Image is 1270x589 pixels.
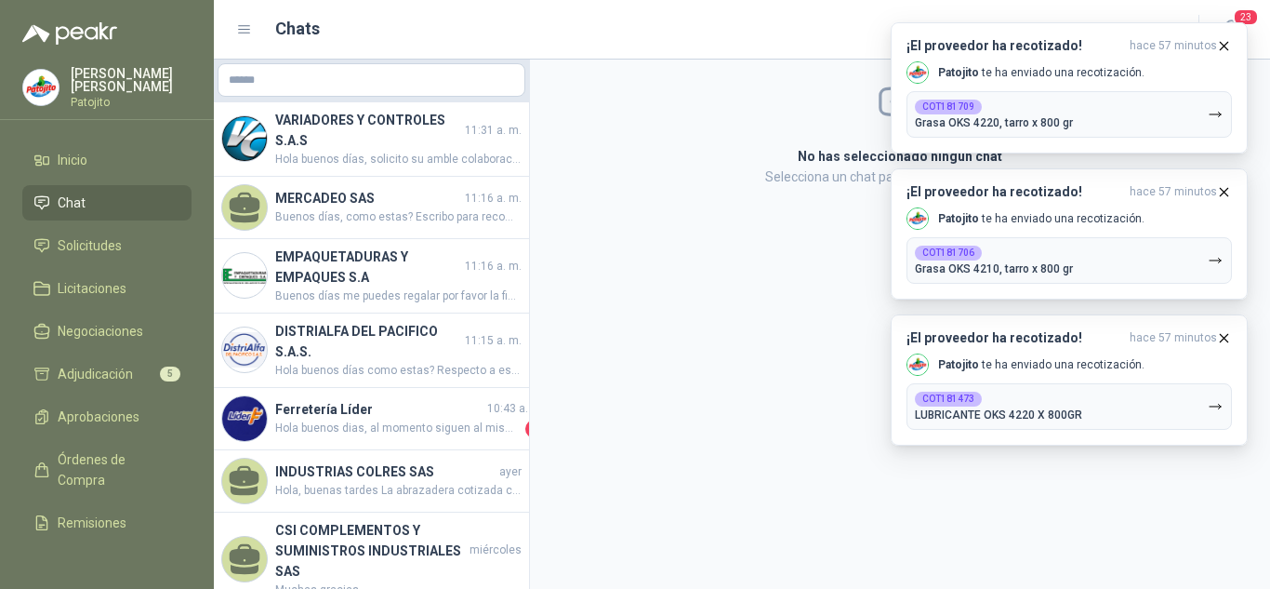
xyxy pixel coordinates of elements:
span: 10:43 a. m. [487,400,544,418]
img: Logo peakr [22,22,117,45]
h4: DISTRIALFA DEL PACIFICO S.A.S. [275,321,461,362]
p: te ha enviado una recotización. [938,65,1144,81]
span: 2 [525,420,544,438]
img: Company Logo [907,62,928,83]
img: Company Logo [222,328,267,372]
span: Licitaciones [58,278,126,299]
b: Patojito [938,66,979,79]
span: Inicio [58,150,87,170]
a: Company LogoEMPAQUETADURAS Y EMPAQUES S.A11:16 a. m.Buenos días me puedes regalar por favor la fi... [214,239,529,314]
a: Negociaciones [22,314,192,349]
span: 11:15 a. m. [465,332,522,350]
h4: MERCADEO SAS [275,188,461,208]
span: Aprobaciones [58,407,139,427]
b: Patojito [938,358,979,371]
img: Company Logo [23,70,59,105]
a: MERCADEO SAS11:16 a. m.Buenos días, como estas? Escribo para recomendarte por favor este envío [214,177,529,239]
p: Selecciona un chat para ver y enviar mensajes [575,167,1224,187]
button: 23 [1214,13,1248,47]
span: Adjudicación [58,364,133,384]
a: Remisiones [22,505,192,541]
span: Remisiones [58,513,126,533]
button: COT181709Grasa OKS 4220, tarro x 800 gr [906,91,1232,138]
span: Hola buenos días como estas? Respecto a esta solicitud, te confirmo que lo que estamos solicitand... [275,362,522,380]
h4: INDUSTRIAS COLRES SAS [275,462,496,482]
b: COT181473 [922,395,974,404]
span: Chat [58,193,86,213]
span: Hola buenos días, solicito su amble colaboración actualizando la cotización [275,151,522,168]
span: miércoles [470,542,522,559]
a: Company LogoDISTRIALFA DEL PACIFICO S.A.S.11:15 a. m.Hola buenos días como estas? Respecto a esta... [214,314,529,388]
span: 5 [160,367,180,382]
p: [PERSON_NAME] [PERSON_NAME] [71,67,192,93]
p: te ha enviado una recotización. [938,357,1144,373]
p: LUBRICANTE OKS 4220 X 800GR [915,408,1082,422]
span: hace 57 minutos [1130,184,1217,200]
span: Órdenes de Compra [58,449,174,490]
a: Solicitudes [22,228,192,263]
b: COT181709 [922,102,974,112]
span: 11:31 a. m. [465,122,522,140]
h4: Ferretería Líder [275,399,483,420]
a: Company LogoVARIADORES Y CONTROLES S.A.S11:31 a. m.Hola buenos días, solicito su amble colaboraci... [214,102,529,177]
a: Órdenes de Compra [22,442,192,498]
h3: ¡El proveedor ha recotizado! [906,184,1122,200]
p: Grasa OKS 4220, tarro x 800 gr [915,116,1073,129]
img: Company Logo [222,253,267,298]
span: Buenos días me puedes regalar por favor la ficha técnica [275,288,522,305]
span: ayer [499,463,522,481]
span: 23 [1233,8,1259,26]
p: Grasa OKS 4210, tarro x 800 gr [915,262,1073,275]
span: 11:16 a. m. [465,258,522,275]
b: COT181706 [922,248,974,258]
h4: VARIADORES Y CONTROLES S.A.S [275,110,461,151]
a: INDUSTRIAS COLRES SASayerHola, buenas tardes La abrazadera cotizada cumple con todas las caracter... [214,450,529,513]
span: Solicitudes [58,235,122,256]
h2: No has seleccionado ningún chat [575,146,1224,167]
span: 11:16 a. m. [465,190,522,207]
a: Licitaciones [22,271,192,306]
button: ¡El proveedor ha recotizado!hace 57 minutos Company LogoPatojito te ha enviado una recotización.C... [891,315,1248,446]
img: Company Logo [222,396,267,441]
p: te ha enviado una recotización. [938,211,1144,227]
span: Hola, buenas tardes La abrazadera cotizada cumple con todas las características solicitadas ? [275,482,522,500]
h4: CSI COMPLEMENTOS Y SUMINISTROS INDUSTRIALES SAS [275,520,466,582]
span: Buenos días, como estas? Escribo para recomendarte por favor este envío [275,208,522,226]
span: Hola buenos dias, al momento siguen al mismo precio [275,420,522,438]
a: Aprobaciones [22,399,192,435]
button: COT181473LUBRICANTE OKS 4220 X 800GR [906,383,1232,430]
h3: ¡El proveedor ha recotizado! [906,38,1122,54]
button: ¡El proveedor ha recotizado!hace 57 minutos Company LogoPatojito te ha enviado una recotización.C... [891,168,1248,300]
img: Company Logo [907,208,928,229]
h1: Chats [275,16,320,42]
a: Inicio [22,142,192,178]
a: Chat [22,185,192,221]
span: hace 57 minutos [1130,38,1217,54]
img: Company Logo [907,355,928,375]
p: Patojito [71,97,192,108]
button: ¡El proveedor ha recotizado!hace 57 minutos Company LogoPatojito te ha enviado una recotización.C... [891,22,1248,154]
button: COT181706Grasa OKS 4210, tarro x 800 gr [906,237,1232,284]
h3: ¡El proveedor ha recotizado! [906,330,1122,346]
span: hace 57 minutos [1130,330,1217,346]
b: Patojito [938,212,979,225]
h4: EMPAQUETADURAS Y EMPAQUES S.A [275,247,461,288]
img: Company Logo [222,116,267,161]
a: Company LogoFerretería Líder10:43 a. m.Hola buenos dias, al momento siguen al mismo precio2 [214,388,529,450]
a: Adjudicación5 [22,356,192,392]
span: Negociaciones [58,321,143,341]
